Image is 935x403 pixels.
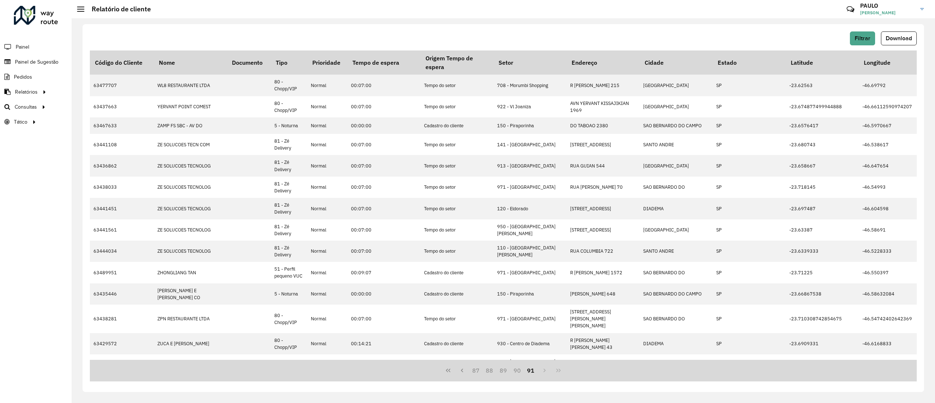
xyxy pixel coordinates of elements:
td: SAO BERNARDO DO [640,305,713,333]
td: SP [713,333,786,354]
td: 80 - Chopp/VIP [271,333,307,354]
th: Longitude [859,50,932,75]
td: R [PERSON_NAME] [PERSON_NAME] 43 [566,333,640,354]
td: [STREET_ADDRESS] [566,198,640,219]
button: Previous Page [455,364,469,377]
td: [GEOGRAPHIC_DATA] [640,219,713,241]
td: [STREET_ADDRESS] [566,219,640,241]
td: -23.658667 [786,155,859,176]
td: ZHONGLIANG TAN [154,262,227,283]
td: 81 - Zé Delivery [271,177,307,198]
td: Tempo do setor [420,177,493,198]
td: ZPN RESTAURANTE LTDA [154,305,227,333]
td: Normal [307,96,347,117]
td: SP [713,219,786,241]
td: -46.58691 [859,219,932,241]
td: [GEOGRAPHIC_DATA] [640,96,713,117]
th: Tempo de espera [347,50,420,75]
th: Origem Tempo de espera [420,50,493,75]
td: -23.62563 [786,75,859,96]
td: 00:07:00 [347,241,420,262]
button: Filtrar [850,31,875,45]
td: Tempo do setor [420,198,493,219]
h3: PAULO [860,2,915,9]
td: 00:07:00 [347,198,420,219]
td: -46.5228333 [859,241,932,262]
td: 63489951 [90,262,154,283]
th: Endereço [566,50,640,75]
td: DIADEMA [640,333,713,354]
td: SP [713,283,786,305]
td: 63441561 [90,219,154,241]
td: Cadastro do cliente [420,283,493,305]
td: SP [713,134,786,155]
td: -23.63387 [786,219,859,241]
td: ZAMP FS SBC - AV DO [154,117,227,134]
button: 91 [524,364,538,377]
td: SAO BERNARDO DO [640,177,713,198]
td: Normal [307,117,347,134]
td: 5 - Noturna [271,117,307,134]
td: 930 - Centro de Diadema [493,333,566,354]
td: 110 - [GEOGRAPHIC_DATA][PERSON_NAME] [493,241,566,262]
span: Painel [16,43,29,51]
td: Cadastro do cliente [420,117,493,134]
th: Prioridade [307,50,347,75]
td: [GEOGRAPHIC_DATA] [640,75,713,96]
td: 63429572 [90,333,154,354]
td: ZE SOLUCOES TECNOLOG [154,241,227,262]
h2: Relatório de cliente [84,5,151,13]
td: SP [713,241,786,262]
td: 80 - Chopp/VIP [271,75,307,96]
td: Normal [307,198,347,219]
td: 950 - [GEOGRAPHIC_DATA][PERSON_NAME] [493,219,566,241]
td: ZE SOLUCOES TECNOLOG [154,177,227,198]
td: Normal [307,283,347,305]
td: SAO BERNARDO DO [640,262,713,283]
td: 708 - Morumbi Shopping [493,75,566,96]
td: ZE SOLUCOES TECN COM [154,134,227,155]
td: 913 - [GEOGRAPHIC_DATA] [493,155,566,176]
th: Latitude [786,50,859,75]
td: -23.710308742854675 [786,305,859,333]
td: 00:07:00 [347,354,420,376]
th: Tipo [271,50,307,75]
span: [PERSON_NAME] [860,10,915,16]
td: SAO BERNARDO DO CAMPO [640,283,713,305]
td: SP [713,198,786,219]
td: R [PERSON_NAME] 215 [566,75,640,96]
td: 63438033 [90,177,154,198]
td: 81 - Zé Delivery [271,241,307,262]
td: -23.6576417 [786,117,859,134]
td: -46.541098 [859,354,932,376]
button: 88 [482,364,496,377]
td: ZE SOLUCOES TECNOLOG [154,155,227,176]
td: -46.550397 [859,262,932,283]
td: Tempo do setor [420,96,493,117]
td: Tempo do setor [420,305,493,333]
span: Relatórios [15,88,38,96]
td: DO TABOAO 2380 [566,117,640,134]
td: DA LINHA SN [566,354,640,376]
button: 87 [469,364,483,377]
td: -23.697487 [786,198,859,219]
td: 00:07:00 [347,177,420,198]
td: -46.538617 [859,134,932,155]
td: 00:00:00 [347,283,420,305]
td: 00:07:00 [347,155,420,176]
td: Normal [307,155,347,176]
td: SP [713,354,786,376]
td: SANTO ANDRE [640,354,713,376]
td: SP [713,75,786,96]
td: SP [713,96,786,117]
td: [PERSON_NAME] 648 [566,283,640,305]
td: 80 - Chopp/VIP [271,96,307,117]
button: Download [881,31,917,45]
td: -23.626981 [786,354,859,376]
td: Normal [307,354,347,376]
td: RUA GUIAN 544 [566,155,640,176]
td: SP [713,262,786,283]
td: Normal [307,219,347,241]
td: 00:09:07 [347,262,420,283]
td: 922 - Vl Joaniza [493,96,566,117]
